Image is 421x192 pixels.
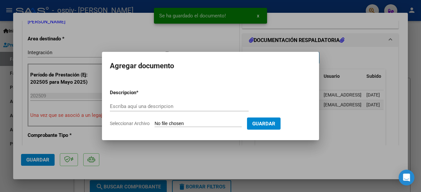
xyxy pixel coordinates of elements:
[247,117,281,130] button: Guardar
[110,60,311,72] h2: Agregar documento
[110,121,150,126] span: Seleccionar Archivo
[110,89,170,96] p: Descripcion
[252,121,275,127] span: Guardar
[399,170,414,185] div: Open Intercom Messenger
